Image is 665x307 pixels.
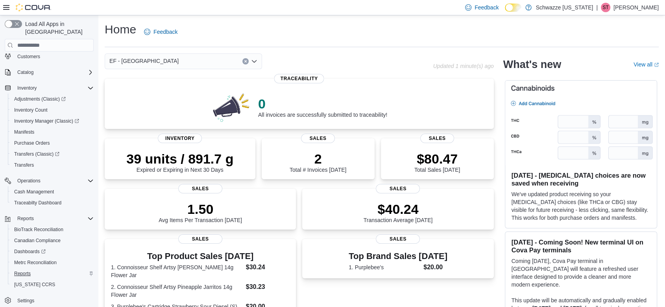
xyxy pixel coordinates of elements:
span: Reports [14,214,94,223]
p: [PERSON_NAME] [613,3,659,12]
button: Reports [2,213,97,224]
a: Customers [14,52,43,61]
span: Settings [17,298,34,304]
span: Washington CCRS [11,280,94,289]
span: Purchase Orders [11,138,94,148]
button: Inventory [2,83,97,94]
span: [US_STATE] CCRS [14,281,55,288]
button: Settings [2,295,97,306]
span: Dashboards [11,247,94,256]
span: Transfers [11,160,94,170]
a: Adjustments (Classic) [11,94,69,104]
button: BioTrack Reconciliation [8,224,97,235]
a: Dashboards [8,246,97,257]
button: Operations [14,176,44,186]
div: Expired or Expiring in Next 30 Days [126,151,233,173]
svg: External link [654,63,659,67]
div: Transaction Average [DATE] [364,201,433,223]
button: Transfers [8,160,97,171]
p: $80.47 [414,151,460,167]
span: ST [602,3,608,12]
img: Cova [16,4,51,11]
span: Metrc Reconciliation [11,258,94,267]
span: Inventory Manager (Classic) [14,118,79,124]
a: Metrc Reconciliation [11,258,60,267]
span: Catalog [14,68,94,77]
a: Inventory Manager (Classic) [11,116,82,126]
span: Sales [376,234,420,244]
dd: $20.00 [423,263,447,272]
img: 0 [211,91,252,123]
p: Updated 1 minute(s) ago [433,63,493,69]
span: Manifests [11,127,94,137]
span: Sales [178,184,222,193]
span: BioTrack Reconciliation [11,225,94,234]
span: Sales [301,134,335,143]
a: Adjustments (Classic) [8,94,97,105]
dd: $30.23 [246,282,290,292]
span: Operations [17,178,41,184]
span: Inventory [158,134,202,143]
div: Sarah Tipton [601,3,610,12]
p: Schwazze [US_STATE] [536,3,593,12]
span: Load All Apps in [GEOGRAPHIC_DATA] [22,20,94,36]
span: BioTrack Reconciliation [14,226,63,233]
h3: [DATE] - [MEDICAL_DATA] choices are now saved when receiving [512,171,650,187]
button: Customers [2,50,97,62]
a: Transfers (Classic) [11,149,63,159]
a: [US_STATE] CCRS [11,280,58,289]
span: Metrc Reconciliation [14,259,57,266]
span: Reports [14,270,31,277]
a: Transfers [11,160,37,170]
a: Canadian Compliance [11,236,64,245]
button: Cash Management [8,186,97,197]
h3: Top Brand Sales [DATE] [349,252,447,261]
span: Sales [376,184,420,193]
p: 39 units / 891.7 g [126,151,233,167]
p: 1.50 [159,201,242,217]
span: Feedback [153,28,177,36]
span: Inventory [14,83,94,93]
span: Transfers (Classic) [14,151,59,157]
dt: 2. Connoisseur Shelf Artsy Pineapple Jarritos 14g Flower Jar [111,283,243,299]
span: Customers [14,51,94,61]
span: Traceability [274,74,324,83]
span: Reports [17,215,34,222]
dt: 1. Purplebee's [349,263,420,271]
span: Purchase Orders [14,140,50,146]
span: Operations [14,176,94,186]
p: | [596,3,598,12]
span: Adjustments (Classic) [11,94,94,104]
span: Cash Management [14,189,54,195]
a: Manifests [11,127,37,137]
span: Dashboards [14,248,46,255]
a: Settings [14,296,37,305]
span: Settings [14,296,94,305]
button: Purchase Orders [8,138,97,149]
button: Clear input [242,58,249,64]
button: Operations [2,175,97,186]
a: Inventory Manager (Classic) [8,116,97,127]
div: All invoices are successfully submitted to traceability! [258,96,387,118]
span: Inventory Manager (Classic) [11,116,94,126]
span: Reports [11,269,94,278]
p: $40.24 [364,201,433,217]
button: Open list of options [251,58,257,64]
span: Canadian Compliance [11,236,94,245]
a: View allExternal link [634,61,659,68]
div: Avg Items Per Transaction [DATE] [159,201,242,223]
a: Reports [11,269,34,278]
span: Traceabilty Dashboard [11,198,94,208]
p: We've updated product receiving so your [MEDICAL_DATA] choices (like THCa or CBG) stay visible fo... [512,190,650,222]
input: Dark Mode [505,4,521,12]
h3: [DATE] - Coming Soon! New terminal UI on Cova Pay terminals [512,238,650,254]
button: Reports [14,214,37,223]
span: Inventory [17,85,37,91]
span: Inventory Count [11,105,94,115]
span: Transfers [14,162,34,168]
h1: Home [105,22,136,37]
a: BioTrack Reconciliation [11,225,66,234]
span: Sales [420,134,454,143]
div: Total # Invoices [DATE] [290,151,346,173]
